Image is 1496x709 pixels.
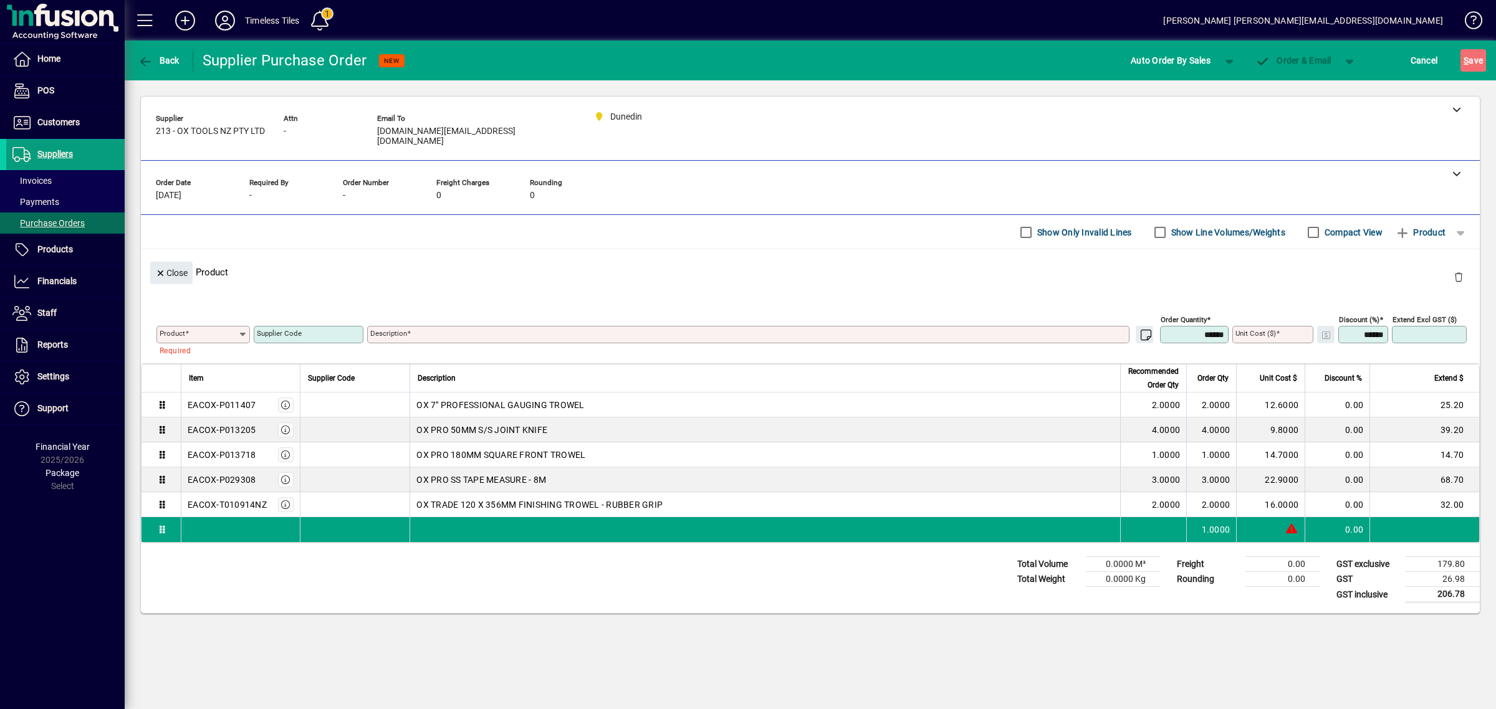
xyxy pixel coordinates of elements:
[160,329,185,338] mat-label: Product
[1455,2,1480,43] a: Knowledge Base
[1171,557,1245,572] td: Freight
[1305,393,1369,417] td: 0.00
[165,9,205,32] button: Add
[37,340,68,350] span: Reports
[1120,393,1186,417] td: 2.0000
[1236,393,1305,417] td: 12.6000
[1120,492,1186,517] td: 2.0000
[1236,492,1305,517] td: 16.0000
[1186,417,1236,442] td: 4.0000
[188,399,256,411] div: EACOX-P011407
[1245,572,1320,587] td: 0.00
[46,468,79,478] span: Package
[150,262,193,284] button: Close
[37,85,54,95] span: POS
[1124,49,1217,72] button: Auto Order By Sales
[284,126,286,136] span: -
[1369,442,1479,467] td: 14.70
[6,107,125,138] a: Customers
[1444,262,1474,292] button: Delete
[416,473,546,486] span: OX PRO SS TAPE MEASURE - 8M
[37,308,57,318] span: Staff
[1393,315,1457,324] mat-label: Extend excl GST ($)
[1186,393,1236,417] td: 2.0000
[6,393,125,424] a: Support
[1369,417,1479,442] td: 39.20
[37,403,69,413] span: Support
[257,329,302,338] mat-label: Supplier Code
[436,191,441,201] span: 0
[205,9,245,32] button: Profile
[308,371,355,385] span: Supplier Code
[160,343,240,356] mat-error: Required
[1411,50,1438,70] span: Cancel
[1236,467,1305,492] td: 22.9000
[1464,55,1469,65] span: S
[6,298,125,329] a: Staff
[6,44,125,75] a: Home
[37,149,73,159] span: Suppliers
[1171,572,1245,587] td: Rounding
[37,371,69,381] span: Settings
[1325,371,1362,385] span: Discount %
[147,267,196,278] app-page-header-button: Close
[1011,572,1086,587] td: Total Weight
[1305,467,1369,492] td: 0.00
[188,498,267,511] div: EACOX-T010914NZ
[1405,587,1480,602] td: 206.78
[1330,572,1405,587] td: GST
[1305,492,1369,517] td: 0.00
[155,263,188,283] span: Close
[1236,442,1305,467] td: 14.7000
[37,244,73,254] span: Products
[6,330,125,361] a: Reports
[125,49,193,72] app-page-header-button: Back
[6,361,125,393] a: Settings
[1245,557,1320,572] td: 0.00
[156,191,181,201] span: [DATE]
[245,11,299,31] div: Timeless Tiles
[1120,442,1186,467] td: 1.0000
[1086,557,1161,572] td: 0.0000 M³
[141,249,1480,295] div: Product
[377,126,564,146] span: [DOMAIN_NAME][EMAIL_ADDRESS][DOMAIN_NAME]
[418,371,456,385] span: Description
[6,212,125,234] a: Purchase Orders
[1255,55,1331,65] span: Order & Email
[384,57,400,65] span: NEW
[416,498,663,511] span: OX TRADE 120 X 356MM FINISHING TROWEL - RUBBER GRIP
[156,126,265,136] span: 213 - OX TOOLS NZ PTY LTD
[370,329,407,338] mat-label: Description
[6,234,125,265] a: Products
[343,191,345,201] span: -
[6,170,125,191] a: Invoices
[1086,572,1161,587] td: 0.0000 Kg
[1035,226,1132,239] label: Show Only Invalid Lines
[188,449,256,461] div: EACOX-P013718
[189,371,204,385] span: Item
[1260,371,1297,385] span: Unit Cost $
[135,49,183,72] button: Back
[530,191,535,201] span: 0
[1405,557,1480,572] td: 179.80
[416,449,585,461] span: OX PRO 180MM SQUARE FRONT TROWEL
[1186,467,1236,492] td: 3.0000
[1330,587,1405,602] td: GST inclusive
[1011,557,1086,572] td: Total Volume
[1163,11,1443,31] div: [PERSON_NAME] [PERSON_NAME][EMAIL_ADDRESS][DOMAIN_NAME]
[1405,572,1480,587] td: 26.98
[1369,492,1479,517] td: 32.00
[1330,557,1405,572] td: GST exclusive
[1460,49,1486,72] button: Save
[188,473,256,486] div: EACOX-P029308
[138,55,180,65] span: Back
[1169,226,1285,239] label: Show Line Volumes/Weights
[1444,271,1474,282] app-page-header-button: Delete
[1120,417,1186,442] td: 4.0000
[1235,329,1276,338] mat-label: Unit Cost ($)
[1369,467,1479,492] td: 68.70
[416,424,547,436] span: OX PRO 50MM S/S JOINT KNIFE
[1339,315,1379,324] mat-label: Discount (%)
[1322,226,1383,239] label: Compact View
[1186,517,1236,542] td: 1.0000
